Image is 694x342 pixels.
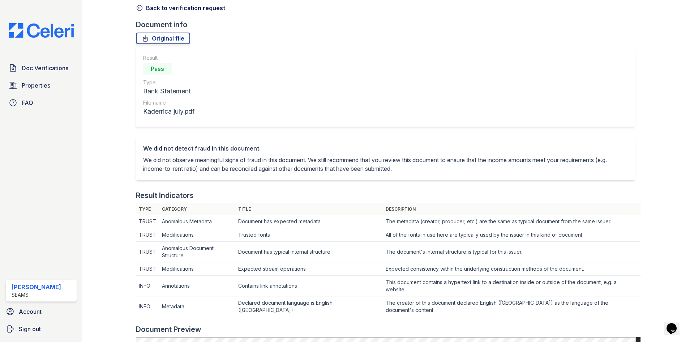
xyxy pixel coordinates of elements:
span: Properties [22,81,50,90]
td: TRUST [136,262,159,276]
img: CE_Logo_Blue-a8612792a0a2168367f1c8372b55b34899dd931a85d93a1a3d3e32e68fde9ad4.png [3,23,80,38]
td: TRUST [136,228,159,242]
a: Original file [136,33,190,44]
a: Properties [6,78,77,93]
div: File name [143,99,194,106]
p: We did not observe meaningful signs of fraud in this document. We still recommend that you review... [143,156,627,173]
div: Document info [136,20,641,30]
td: Document has typical internal structure [235,242,382,262]
td: Document has expected metadata [235,215,382,228]
div: Pass [143,63,172,75]
a: Account [3,304,80,319]
td: Anomalous Document Structure [159,242,236,262]
td: Contains link annotations [235,276,382,296]
div: Type [143,79,194,86]
th: Category [159,203,236,215]
a: FAQ [6,96,77,110]
div: Bank Statement [143,86,194,96]
div: We did not detect fraud in this document. [143,144,627,153]
td: All of the fonts in use here are typically used by the issuer in this kind of document. [383,228,641,242]
td: Expected stream operations [235,262,382,276]
td: The metadata (creator, producer, etc.) are the same as typical document from the same issuer. [383,215,641,228]
a: Back to verification request [136,4,225,12]
td: This document contains a hypertext link to a destination inside or outside of the document, e.g. ... [383,276,641,296]
span: FAQ [22,98,33,107]
th: Type [136,203,159,215]
td: Declared document language is English ([GEOGRAPHIC_DATA]) [235,296,382,317]
td: Trusted fonts [235,228,382,242]
th: Title [235,203,382,215]
div: Kaderrica july.pdf [143,106,194,117]
th: Description [383,203,641,215]
div: Document Preview [136,324,201,334]
div: SEAMS [12,291,61,299]
iframe: chat widget [664,313,687,335]
span: Sign out [19,325,41,333]
td: The creator of this document declared English ([GEOGRAPHIC_DATA]) as the language of the document... [383,296,641,317]
td: TRUST [136,215,159,228]
div: [PERSON_NAME] [12,283,61,291]
td: Metadata [159,296,236,317]
td: Anomalous Metadata [159,215,236,228]
td: Annotations [159,276,236,296]
td: INFO [136,296,159,317]
div: Result Indicators [136,190,194,200]
td: INFO [136,276,159,296]
span: Account [19,307,42,316]
td: The document's internal structure is typical for this issuer. [383,242,641,262]
a: Sign out [3,322,80,336]
td: Modifications [159,262,236,276]
td: Modifications [159,228,236,242]
div: Result [143,54,194,62]
td: Expected consistency within the underlying construction methods of the document. [383,262,641,276]
span: Doc Verifications [22,64,68,72]
a: Doc Verifications [6,61,77,75]
td: TRUST [136,242,159,262]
